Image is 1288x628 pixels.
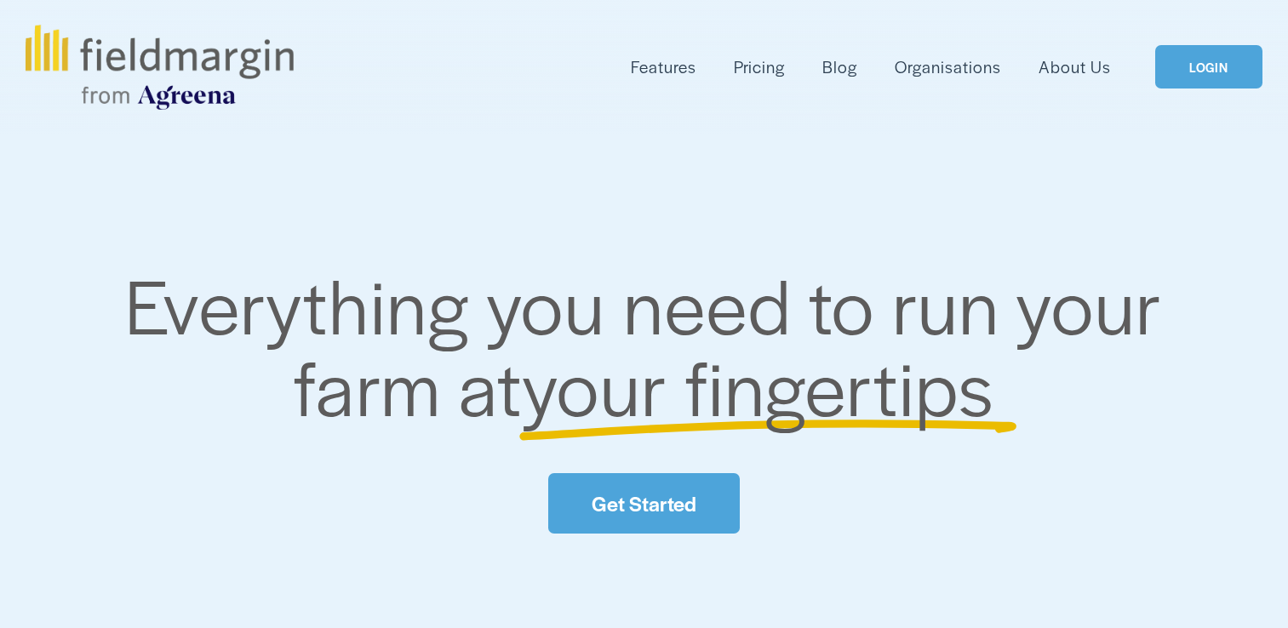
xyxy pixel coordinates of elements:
span: Everything you need to run your farm at [125,250,1180,438]
a: folder dropdown [631,53,696,81]
a: About Us [1039,53,1111,81]
a: LOGIN [1155,45,1262,88]
a: Pricing [734,53,785,81]
a: Get Started [548,473,739,534]
span: Features [631,54,696,79]
a: Organisations [895,53,1001,81]
img: fieldmargin.com [26,25,293,110]
a: Blog [822,53,857,81]
span: your fingertips [522,332,994,438]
